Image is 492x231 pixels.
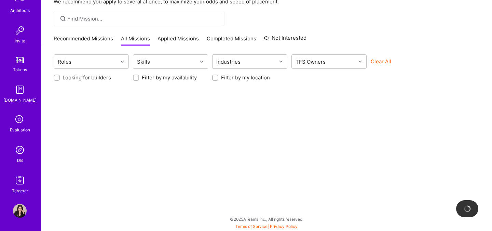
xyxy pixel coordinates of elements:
a: Terms of Service [235,224,268,229]
img: Skill Targeter [13,174,27,187]
a: Recommended Missions [54,35,113,46]
input: Find Mission... [67,15,219,22]
div: Evaluation [10,126,30,133]
img: tokens [16,57,24,63]
i: icon SearchGrey [59,15,67,23]
div: DB [17,157,23,164]
img: Admin Search [13,143,27,157]
a: Completed Missions [207,35,256,46]
img: Invite [13,24,27,37]
a: All Missions [121,35,150,46]
img: guide book [13,83,27,97]
i: icon Chevron [200,60,203,63]
i: icon Chevron [358,60,362,63]
div: Architects [10,7,30,14]
div: Roles [56,57,73,67]
a: User Avatar [11,204,28,218]
div: TFS Owners [294,57,327,67]
a: Applied Missions [158,35,199,46]
div: Industries [215,57,242,67]
label: Looking for builders [63,74,111,81]
a: Privacy Policy [270,224,298,229]
span: | [235,224,298,229]
button: Clear All [371,58,391,65]
label: Filter by my availability [142,74,197,81]
div: Tokens [13,66,27,73]
div: © 2025 ATeams Inc., All rights reserved. [41,210,492,228]
i: icon Chevron [121,60,124,63]
img: User Avatar [13,204,27,218]
i: icon SelectionTeam [13,113,26,126]
div: Skills [135,57,152,67]
div: Invite [15,37,25,44]
label: Filter by my location [221,74,270,81]
div: [DOMAIN_NAME] [3,97,37,104]
div: Targeter [12,187,28,194]
img: loading [463,205,471,213]
i: icon Chevron [279,60,283,63]
a: Not Interested [264,34,306,46]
